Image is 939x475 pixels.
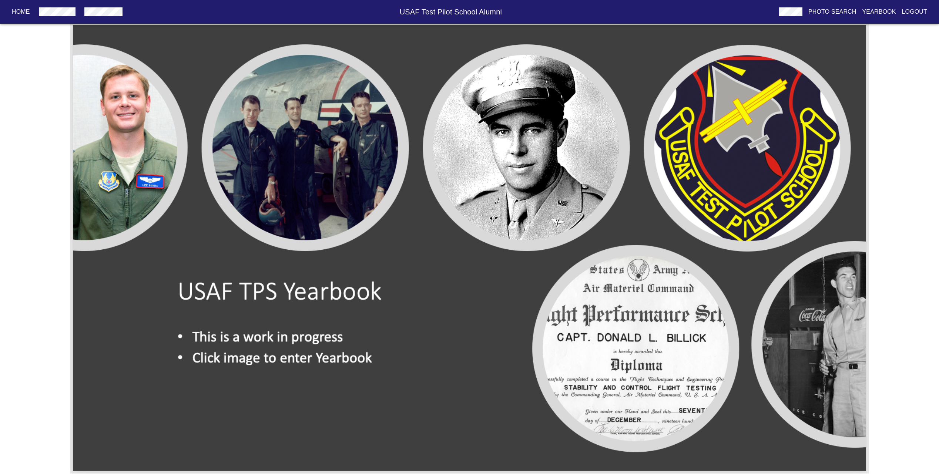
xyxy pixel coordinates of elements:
img: yearbook-collage [70,23,868,474]
button: Yearbook [859,5,899,18]
p: Yearbook [862,7,896,16]
p: Logout [902,7,927,16]
h6: USAF Test Pilot School Alumni [125,6,776,18]
p: Home [12,7,30,16]
button: Home [9,5,33,18]
button: Photo Search [805,5,859,18]
p: Photo Search [808,7,856,16]
button: Logout [899,5,930,18]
